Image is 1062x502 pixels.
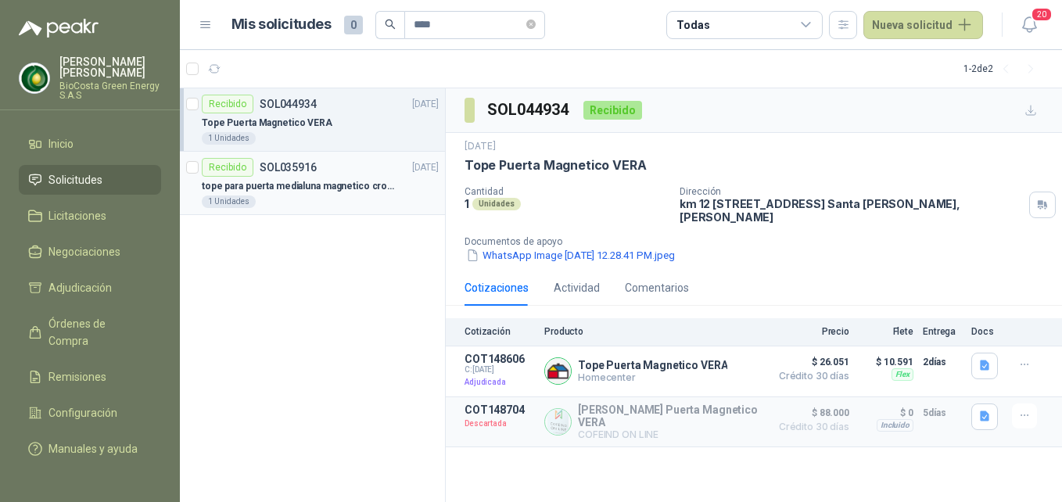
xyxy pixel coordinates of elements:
[859,403,913,422] p: $ 0
[465,247,676,264] button: WhatsApp Image [DATE] 12.28.41 PM.jpeg
[545,358,571,384] img: Company Logo
[877,419,913,432] div: Incluido
[202,95,253,113] div: Recibido
[202,195,256,208] div: 1 Unidades
[1015,11,1043,39] button: 20
[680,186,1023,197] p: Dirección
[465,157,646,174] p: Tope Puerta Magnetico VERA
[526,17,536,32] span: close-circle
[554,279,600,296] div: Actividad
[19,165,161,195] a: Solicitudes
[202,179,396,194] p: tope para puerta medialuna magnetico cromo
[20,63,49,93] img: Company Logo
[180,152,445,215] a: RecibidoSOL035916[DATE] tope para puerta medialuna magnetico cromo1 Unidades
[578,371,727,383] p: Homecenter
[48,440,138,457] span: Manuales y ayuda
[48,207,106,224] span: Licitaciones
[59,81,161,100] p: BioCosta Green Energy S.A.S
[202,158,253,177] div: Recibido
[892,368,913,381] div: Flex
[465,403,535,416] p: COT148704
[48,404,117,421] span: Configuración
[48,315,146,350] span: Órdenes de Compra
[545,409,571,435] img: Company Logo
[19,309,161,356] a: Órdenes de Compra
[771,326,849,337] p: Precio
[526,20,536,29] span: close-circle
[48,243,120,260] span: Negociaciones
[465,326,535,337] p: Cotización
[544,326,762,337] p: Producto
[771,403,849,422] span: $ 88.000
[48,368,106,385] span: Remisiones
[180,88,445,152] a: RecibidoSOL044934[DATE] Tope Puerta Magnetico VERA1 Unidades
[583,101,642,120] div: Recibido
[465,197,469,210] p: 1
[923,403,962,422] p: 5 días
[578,428,762,440] p: COFEIND ON LINE
[412,160,439,175] p: [DATE]
[202,116,332,131] p: Tope Puerta Magnetico VERA
[19,19,99,38] img: Logo peakr
[859,353,913,371] p: $ 10.591
[260,162,317,173] p: SOL035916
[260,99,317,109] p: SOL044934
[48,279,112,296] span: Adjudicación
[202,132,256,145] div: 1 Unidades
[48,135,74,152] span: Inicio
[19,434,161,464] a: Manuales y ayuda
[487,98,571,122] h3: SOL044934
[59,56,161,78] p: [PERSON_NAME] [PERSON_NAME]
[465,279,529,296] div: Cotizaciones
[412,97,439,112] p: [DATE]
[465,375,535,390] p: Adjudicada
[971,326,1003,337] p: Docs
[19,201,161,231] a: Licitaciones
[625,279,689,296] div: Comentarios
[19,237,161,267] a: Negociaciones
[48,171,102,188] span: Solicitudes
[19,398,161,428] a: Configuración
[578,359,727,371] p: Tope Puerta Magnetico VERA
[344,16,363,34] span: 0
[465,353,535,365] p: COT148606
[1031,7,1053,22] span: 20
[465,186,667,197] p: Cantidad
[863,11,983,39] button: Nueva solicitud
[771,353,849,371] span: $ 26.051
[771,371,849,381] span: Crédito 30 días
[472,198,521,210] div: Unidades
[231,13,332,36] h1: Mis solicitudes
[19,362,161,392] a: Remisiones
[859,326,913,337] p: Flete
[676,16,709,34] div: Todas
[465,236,1056,247] p: Documentos de apoyo
[465,139,496,154] p: [DATE]
[19,273,161,303] a: Adjudicación
[680,197,1023,224] p: km 12 [STREET_ADDRESS] Santa [PERSON_NAME] , [PERSON_NAME]
[578,403,762,428] p: [PERSON_NAME] Puerta Magnetico VERA
[923,353,962,371] p: 2 días
[923,326,962,337] p: Entrega
[465,365,535,375] span: C: [DATE]
[963,56,1043,81] div: 1 - 2 de 2
[465,416,535,432] p: Descartada
[771,422,849,432] span: Crédito 30 días
[385,19,396,30] span: search
[19,129,161,159] a: Inicio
